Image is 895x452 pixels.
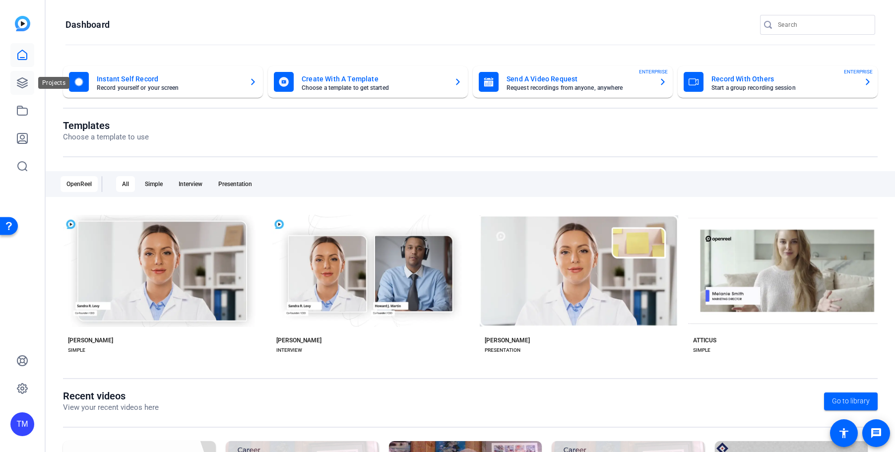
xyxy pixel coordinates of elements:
[63,66,263,98] button: Instant Self RecordRecord yourself or your screen
[639,68,668,75] span: ENTERPRISE
[65,19,110,31] h1: Dashboard
[173,176,208,192] div: Interview
[485,346,520,354] div: PRESENTATION
[693,346,710,354] div: SIMPLE
[139,176,169,192] div: Simple
[63,131,149,143] p: Choose a template to use
[824,392,878,410] a: Go to library
[63,120,149,131] h1: Templates
[116,176,135,192] div: All
[63,390,159,402] h1: Recent videos
[38,77,69,89] div: Projects
[485,336,530,344] div: [PERSON_NAME]
[844,68,873,75] span: ENTERPRISE
[778,19,867,31] input: Search
[97,73,241,85] mat-card-title: Instant Self Record
[870,427,882,439] mat-icon: message
[276,346,302,354] div: INTERVIEW
[302,73,446,85] mat-card-title: Create With A Template
[302,85,446,91] mat-card-subtitle: Choose a template to get started
[507,73,651,85] mat-card-title: Send A Video Request
[832,396,870,406] span: Go to library
[15,16,30,31] img: blue-gradient.svg
[68,346,85,354] div: SIMPLE
[507,85,651,91] mat-card-subtitle: Request recordings from anyone, anywhere
[678,66,878,98] button: Record With OthersStart a group recording sessionENTERPRISE
[473,66,673,98] button: Send A Video RequestRequest recordings from anyone, anywhereENTERPRISE
[276,336,321,344] div: [PERSON_NAME]
[68,336,113,344] div: [PERSON_NAME]
[212,176,258,192] div: Presentation
[97,85,241,91] mat-card-subtitle: Record yourself or your screen
[711,85,856,91] mat-card-subtitle: Start a group recording session
[61,176,98,192] div: OpenReel
[838,427,850,439] mat-icon: accessibility
[693,336,716,344] div: ATTICUS
[10,412,34,436] div: TM
[268,66,468,98] button: Create With A TemplateChoose a template to get started
[63,402,159,413] p: View your recent videos here
[711,73,856,85] mat-card-title: Record With Others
